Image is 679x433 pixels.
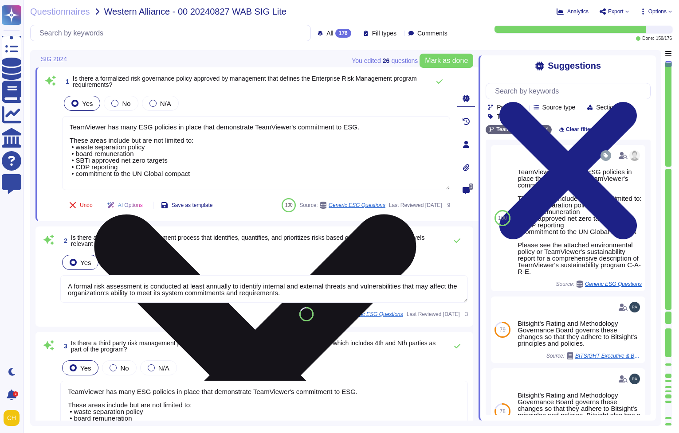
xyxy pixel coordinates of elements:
div: 176 [335,29,351,38]
span: Fill types [372,30,396,36]
span: 2 [60,238,67,244]
span: You edited question s [352,58,418,64]
span: Export [608,9,624,14]
span: 3 [463,312,468,317]
span: N/A [160,100,171,107]
span: Generic ESG Questions [585,281,642,287]
span: Mark as done [425,57,468,64]
input: Search by keywords [491,83,650,99]
span: 1 [62,78,69,85]
textarea: A formal risk assessment is conducted at least annually to identify internal and external threats... [60,275,468,303]
button: Mark as done [420,54,473,68]
textarea: TeamViewer has many ESG policies in place that demonstrate TeamViewer's commitment to ESG. These ... [62,116,450,190]
button: Analytics [557,8,589,15]
span: Western Alliance - 00 20240827 WAB SIG Lite [104,7,287,16]
div: Bitsight's Rating and Methodology Governance Board governs these changes so that they adhere to B... [518,320,642,347]
span: 82 [304,312,309,316]
span: Source: [546,352,642,359]
span: BITSIGHT Executive & Benchmark Report [575,353,642,359]
span: 0 [469,183,474,190]
input: Search by keywords [35,25,310,41]
span: SIG 2024 [41,56,67,62]
span: Analytics [567,9,589,14]
span: 150 / 176 [656,36,672,41]
span: Options [648,9,667,14]
span: No [122,100,130,107]
span: 79 [500,327,506,332]
span: Yes [82,100,93,107]
span: Source: [556,281,642,288]
img: user [629,302,640,312]
span: Is there a formalized risk governance policy approved by management that defines the Enterprise R... [73,75,417,88]
span: 78 [500,409,506,414]
b: 26 [383,58,390,64]
button: user [2,408,26,428]
span: Comments [417,30,447,36]
img: user [629,374,640,384]
span: All [326,30,334,36]
span: 100 [498,215,507,221]
span: 100 [285,203,293,207]
img: user [629,150,640,161]
span: Questionnaires [30,7,90,16]
div: 3 [13,391,18,397]
span: Done: [642,36,654,41]
img: user [4,410,20,426]
span: 3 [60,343,67,349]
